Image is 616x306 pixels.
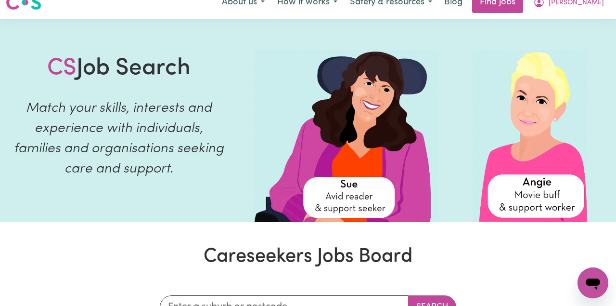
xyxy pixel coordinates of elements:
span: CS [47,57,77,80]
h1: Job Search [47,55,191,83]
iframe: Button to launch messaging window [577,267,608,298]
p: Match your skills, interests and experience with individuals, families and organisations seeking ... [12,98,227,179]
